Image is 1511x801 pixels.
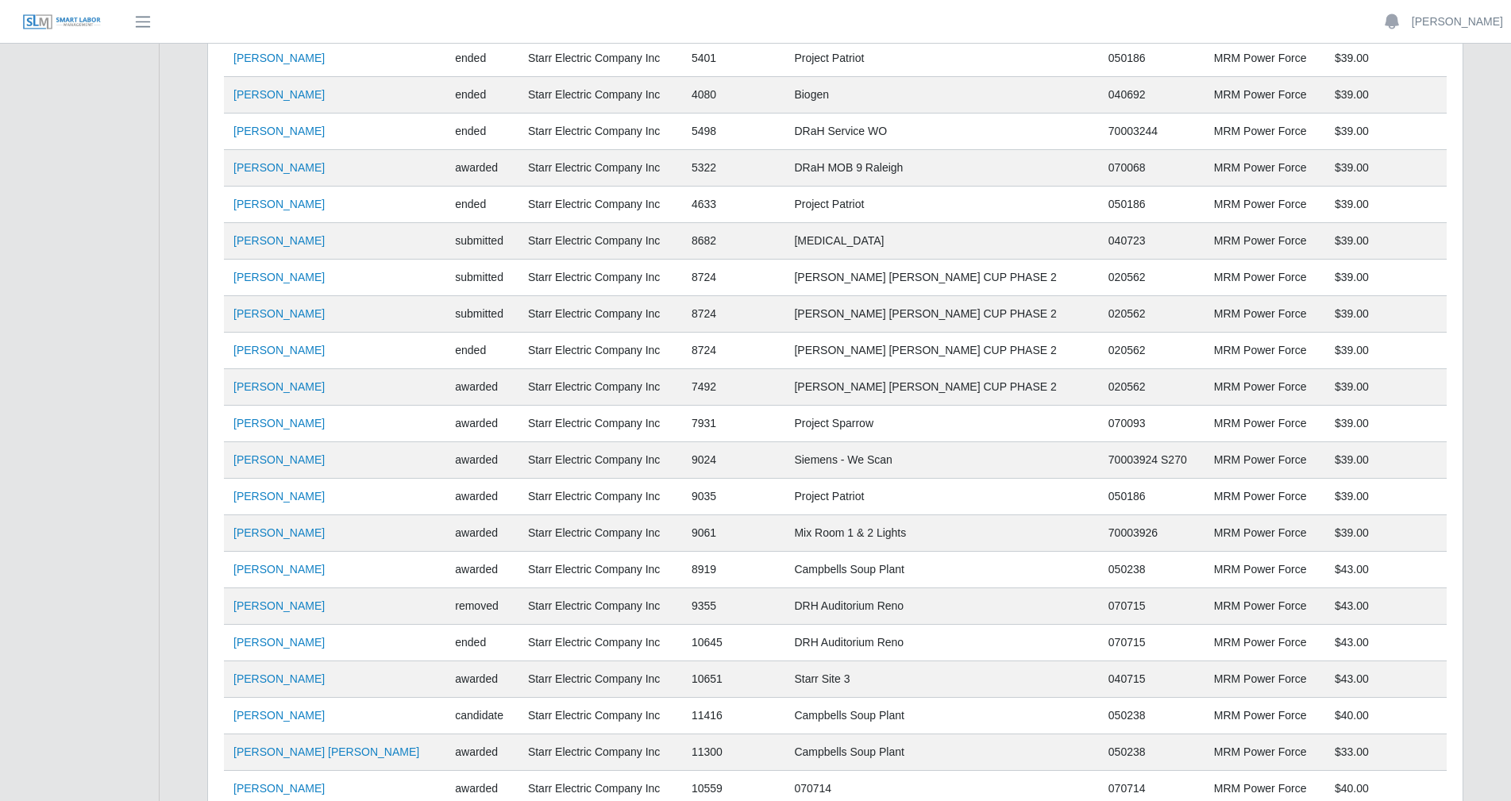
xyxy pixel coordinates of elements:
[784,515,1098,552] td: Mix Room 1 & 2 Lights
[445,260,518,296] td: submitted
[445,406,518,442] td: awarded
[682,40,784,77] td: 5401
[1325,260,1447,296] td: $39.00
[1325,479,1447,515] td: $39.00
[1325,552,1447,588] td: $43.00
[1099,588,1205,625] td: 070715
[784,187,1098,223] td: Project Patriot
[784,114,1098,150] td: DRaH Service WO
[445,698,518,734] td: candidate
[233,198,325,210] a: [PERSON_NAME]
[784,77,1098,114] td: Biogen
[518,479,682,515] td: Starr Electric Company Inc
[1325,77,1447,114] td: $39.00
[518,223,682,260] td: Starr Electric Company Inc
[445,588,518,625] td: removed
[1099,734,1205,771] td: 050238
[682,698,784,734] td: 11416
[518,406,682,442] td: Starr Electric Company Inc
[518,734,682,771] td: Starr Electric Company Inc
[445,661,518,698] td: awarded
[682,333,784,369] td: 8724
[1099,296,1205,333] td: 020562
[784,698,1098,734] td: Campbells Soup Plant
[233,161,325,174] a: [PERSON_NAME]
[1205,77,1325,114] td: MRM Power Force
[1205,150,1325,187] td: MRM Power Force
[233,417,325,429] a: [PERSON_NAME]
[445,369,518,406] td: awarded
[682,114,784,150] td: 5498
[1205,406,1325,442] td: MRM Power Force
[233,307,325,320] a: [PERSON_NAME]
[1205,442,1325,479] td: MRM Power Force
[1099,369,1205,406] td: 020562
[1205,552,1325,588] td: MRM Power Force
[1099,625,1205,661] td: 070715
[445,333,518,369] td: ended
[682,406,784,442] td: 7931
[518,260,682,296] td: Starr Electric Company Inc
[682,734,784,771] td: 11300
[445,150,518,187] td: awarded
[1325,588,1447,625] td: $43.00
[518,698,682,734] td: Starr Electric Company Inc
[1099,479,1205,515] td: 050186
[682,260,784,296] td: 8724
[1325,187,1447,223] td: $39.00
[1325,369,1447,406] td: $39.00
[518,625,682,661] td: Starr Electric Company Inc
[682,369,784,406] td: 7492
[784,625,1098,661] td: DRH Auditorium Reno
[682,442,784,479] td: 9024
[784,661,1098,698] td: Starr Site 3
[1325,734,1447,771] td: $33.00
[518,77,682,114] td: Starr Electric Company Inc
[22,13,102,31] img: SLM Logo
[518,187,682,223] td: Starr Electric Company Inc
[1099,515,1205,552] td: 70003926
[233,380,325,393] a: [PERSON_NAME]
[1325,223,1447,260] td: $39.00
[1205,333,1325,369] td: MRM Power Force
[1205,40,1325,77] td: MRM Power Force
[784,150,1098,187] td: DRaH MOB 9 Raleigh
[682,552,784,588] td: 8919
[682,223,784,260] td: 8682
[445,187,518,223] td: ended
[1412,13,1503,30] a: [PERSON_NAME]
[233,453,325,466] a: [PERSON_NAME]
[445,77,518,114] td: ended
[1099,223,1205,260] td: 040723
[233,88,325,101] a: [PERSON_NAME]
[1205,260,1325,296] td: MRM Power Force
[233,672,325,685] a: [PERSON_NAME]
[1205,296,1325,333] td: MRM Power Force
[682,77,784,114] td: 4080
[1099,187,1205,223] td: 050186
[1325,40,1447,77] td: $39.00
[233,636,325,649] a: [PERSON_NAME]
[1205,698,1325,734] td: MRM Power Force
[233,526,325,539] a: [PERSON_NAME]
[1325,698,1447,734] td: $40.00
[682,588,784,625] td: 9355
[682,515,784,552] td: 9061
[784,552,1098,588] td: Campbells Soup Plant
[1205,588,1325,625] td: MRM Power Force
[784,734,1098,771] td: Campbells Soup Plant
[445,515,518,552] td: awarded
[1205,479,1325,515] td: MRM Power Force
[233,745,419,758] a: [PERSON_NAME] [PERSON_NAME]
[1099,150,1205,187] td: 070068
[1099,333,1205,369] td: 020562
[682,187,784,223] td: 4633
[784,442,1098,479] td: Siemens - We Scan
[445,296,518,333] td: submitted
[1099,114,1205,150] td: 70003244
[445,625,518,661] td: ended
[1099,661,1205,698] td: 040715
[682,661,784,698] td: 10651
[784,406,1098,442] td: Project Sparrow
[445,734,518,771] td: awarded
